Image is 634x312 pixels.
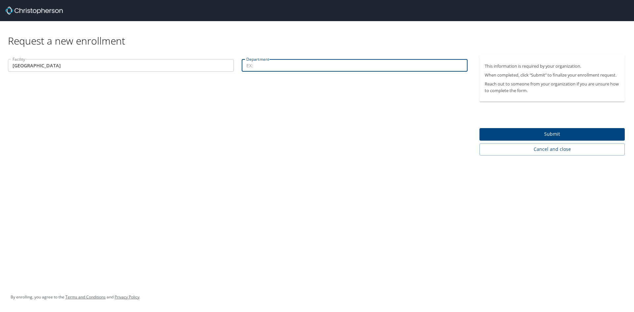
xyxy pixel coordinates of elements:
[8,59,234,72] input: EX:
[11,289,140,305] div: By enrolling, you agree to the and .
[485,63,619,69] p: This information is required by your organization.
[242,59,468,72] input: EX:
[115,294,139,300] a: Privacy Policy
[485,72,619,78] p: When completed, click “Submit” to finalize your enrollment request.
[479,143,625,156] button: Cancel and close
[8,21,630,47] div: Request a new enrollment
[485,81,619,93] p: Reach out to someone from your organization if you are unsure how to complete the form.
[5,7,63,15] img: cbt logo
[65,294,106,300] a: Terms and Conditions
[479,128,625,141] button: Submit
[485,145,619,154] span: Cancel and close
[485,130,619,138] span: Submit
